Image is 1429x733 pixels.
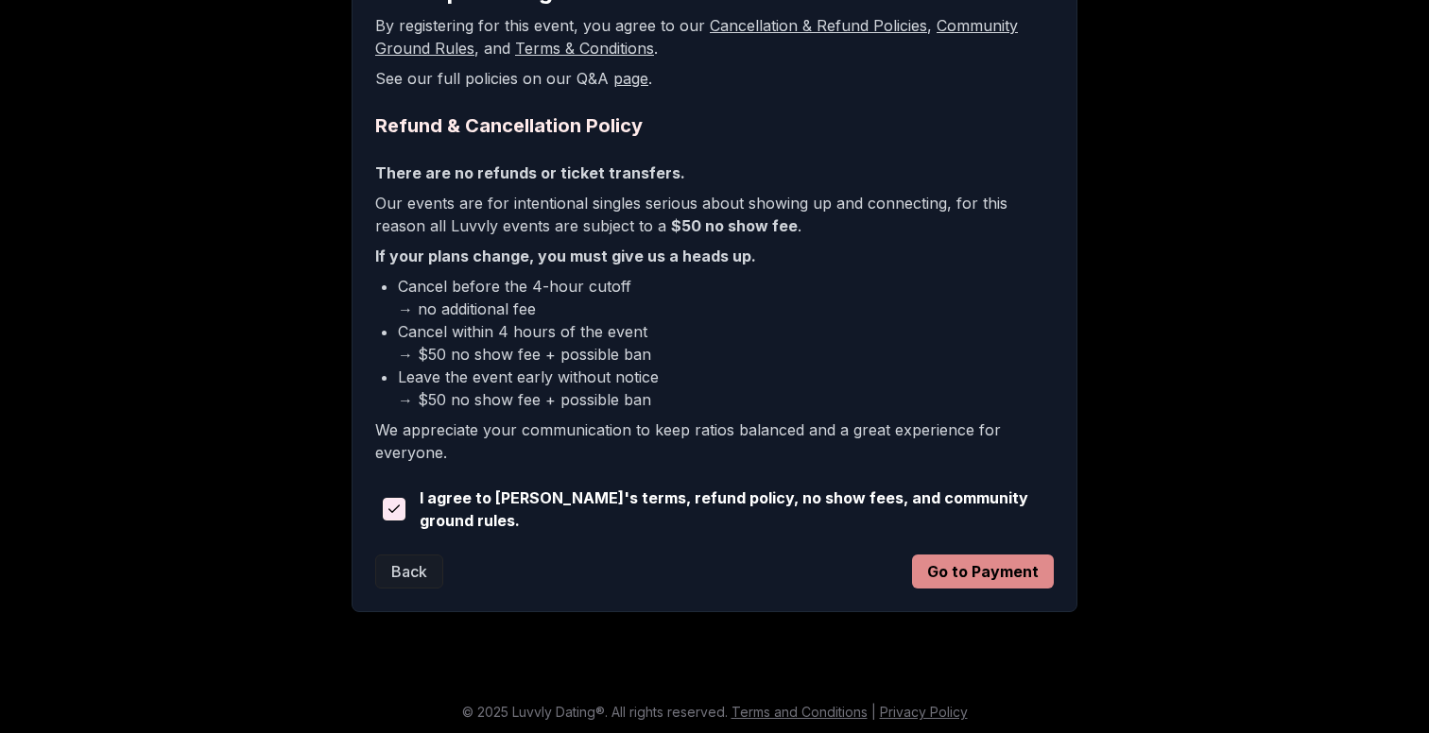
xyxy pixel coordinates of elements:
[375,192,1054,237] p: Our events are for intentional singles serious about showing up and connecting, for this reason a...
[613,69,648,88] a: page
[375,162,1054,184] p: There are no refunds or ticket transfers.
[671,216,798,235] b: $50 no show fee
[710,16,927,35] a: Cancellation & Refund Policies
[398,320,1054,366] li: Cancel within 4 hours of the event → $50 no show fee + possible ban
[515,39,654,58] a: Terms & Conditions
[375,418,1054,464] p: We appreciate your communication to keep ratios balanced and a great experience for everyone.
[375,112,1054,139] h2: Refund & Cancellation Policy
[375,67,1054,90] p: See our full policies on our Q&A .
[375,245,1054,267] p: If your plans change, you must give us a heads up.
[880,704,968,720] a: Privacy Policy
[871,704,876,720] span: |
[398,275,1054,320] li: Cancel before the 4-hour cutoff → no additional fee
[420,486,1054,532] span: I agree to [PERSON_NAME]'s terms, refund policy, no show fees, and community ground rules.
[375,554,443,588] button: Back
[912,554,1054,588] button: Go to Payment
[398,366,1054,411] li: Leave the event early without notice → $50 no show fee + possible ban
[732,704,868,720] a: Terms and Conditions
[375,14,1054,60] p: By registering for this event, you agree to our , , and .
